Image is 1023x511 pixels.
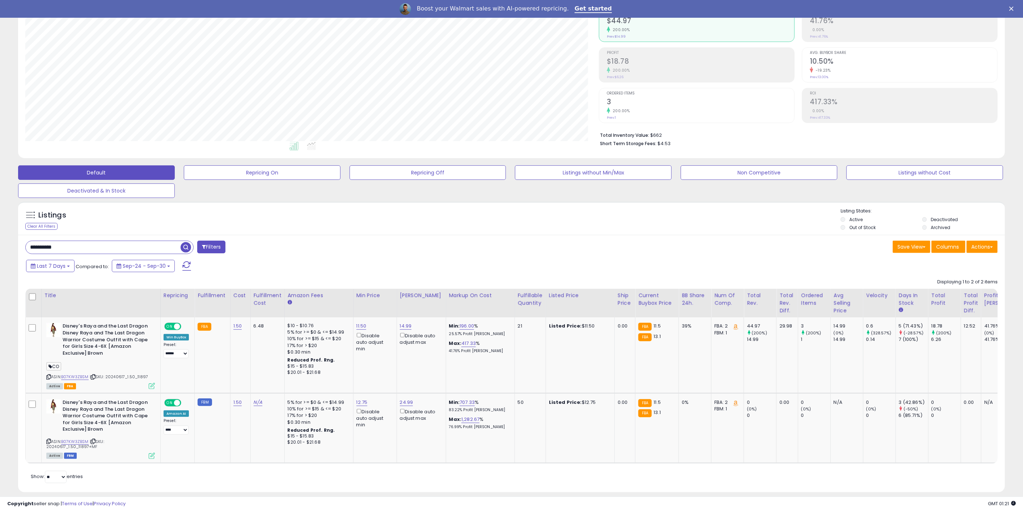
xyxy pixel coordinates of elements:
span: FBM [64,453,77,459]
div: 10% for >= $15 & <= $20 [288,406,348,412]
h5: Listings [38,210,66,220]
div: Ordered Items [801,292,828,307]
span: OFF [180,324,192,330]
a: 196.00 [460,322,474,330]
span: ON [165,324,174,330]
b: Listed Price: [549,322,582,329]
b: Min: [449,399,460,406]
button: Sep-24 - Sep-30 [112,260,175,272]
span: Columns [936,243,959,250]
div: ASIN: [46,399,155,458]
label: Archived [931,224,951,231]
a: 1.50 [233,322,242,330]
small: 0.00% [810,27,824,33]
div: 0.6 [866,323,896,329]
small: (200%) [936,330,952,336]
small: Prev: $6.26 [607,75,623,79]
small: 0.00% [810,108,824,114]
span: | SKU: 20240617_1.50_11897+MF [46,439,104,449]
span: Ordered Items [607,92,794,96]
div: 10% for >= $15 & <= $20 [288,335,348,342]
div: Total Profit Diff. [964,292,978,314]
span: Last 7 Days [37,262,65,270]
span: All listings currently available for purchase on Amazon [46,453,63,459]
b: Reduced Prof. Rng. [288,357,335,363]
small: (-28.57%) [904,330,923,336]
div: Boost your Walmart sales with AI-powered repricing. [417,5,569,12]
p: 41.76% Profit [PERSON_NAME] [449,349,509,354]
div: 14.99 [834,323,863,329]
small: (0%) [931,406,942,412]
small: FBA [638,333,652,341]
div: FBM: 1 [714,406,738,412]
button: Listings without Min/Max [515,165,672,180]
div: 0 [801,399,830,406]
span: 13.1 [654,409,661,416]
div: $20.01 - $21.68 [288,369,348,376]
div: 5 (71.43%) [899,323,928,329]
img: 41NbbjQvg6L._SL40_.jpg [46,323,61,337]
h2: 10.50% [810,57,997,67]
a: Terms of Use [62,500,93,507]
a: 417.33 [461,340,476,347]
div: $0.30 min [288,419,348,426]
div: 0.00 [964,399,976,406]
small: FBA [198,323,211,331]
a: 1,282.67 [461,416,479,423]
small: FBM [198,398,212,406]
a: 11.50 [356,322,367,330]
small: (0%) [984,330,994,336]
small: FBA [638,409,652,417]
button: Actions [967,241,998,253]
div: $15 - $15.83 [288,363,348,369]
div: 1 [801,336,830,343]
div: $11.50 [549,323,609,329]
small: FBA [638,399,652,407]
div: 7 (100%) [899,336,928,343]
div: 0.00 [779,399,792,406]
span: ON [165,400,174,406]
div: Close [1009,7,1016,11]
small: Prev: 1 [607,115,616,120]
small: (0%) [747,406,757,412]
div: 0 [931,399,961,406]
div: Cost [233,292,248,299]
div: BB Share 24h. [682,292,708,307]
span: Sep-24 - Sep-30 [123,262,166,270]
a: B07KW3ZBSM [61,374,89,380]
button: Filters [197,241,225,253]
small: Prev: 417.33% [810,115,830,120]
div: Repricing [164,292,192,299]
div: Ship Price [618,292,632,307]
div: Velocity [866,292,893,299]
span: 13.1 [654,333,661,340]
span: Show: entries [31,473,83,480]
div: FBA: 2 [714,399,738,406]
span: Avg. Buybox Share [810,51,997,55]
div: Preset: [164,342,189,358]
div: 0 [747,412,776,419]
img: Profile image for Adrian [400,3,411,15]
small: (-50%) [904,406,918,412]
b: Max: [449,340,462,347]
th: The percentage added to the cost of goods (COGS) that forms the calculator for Min & Max prices. [446,289,515,317]
span: FBA [64,383,76,389]
button: Save View [893,241,930,253]
small: Prev: 41.76% [810,34,828,39]
p: Listing States: [841,208,1005,215]
small: (0%) [801,406,811,412]
div: Total Rev. [747,292,773,307]
div: N/A [834,399,858,406]
div: 12.52 [964,323,976,329]
span: Compared to: [76,263,109,270]
b: Total Inventory Value: [600,132,649,138]
span: OFF [180,400,192,406]
img: 41NbbjQvg6L._SL40_.jpg [46,399,61,414]
small: FBA [638,323,652,331]
small: (0%) [834,330,844,336]
button: Repricing On [184,165,341,180]
div: 18.78 [931,323,961,329]
button: Listings without Cost [846,165,1003,180]
div: 50 [518,399,540,406]
div: 0.00 [618,323,630,329]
